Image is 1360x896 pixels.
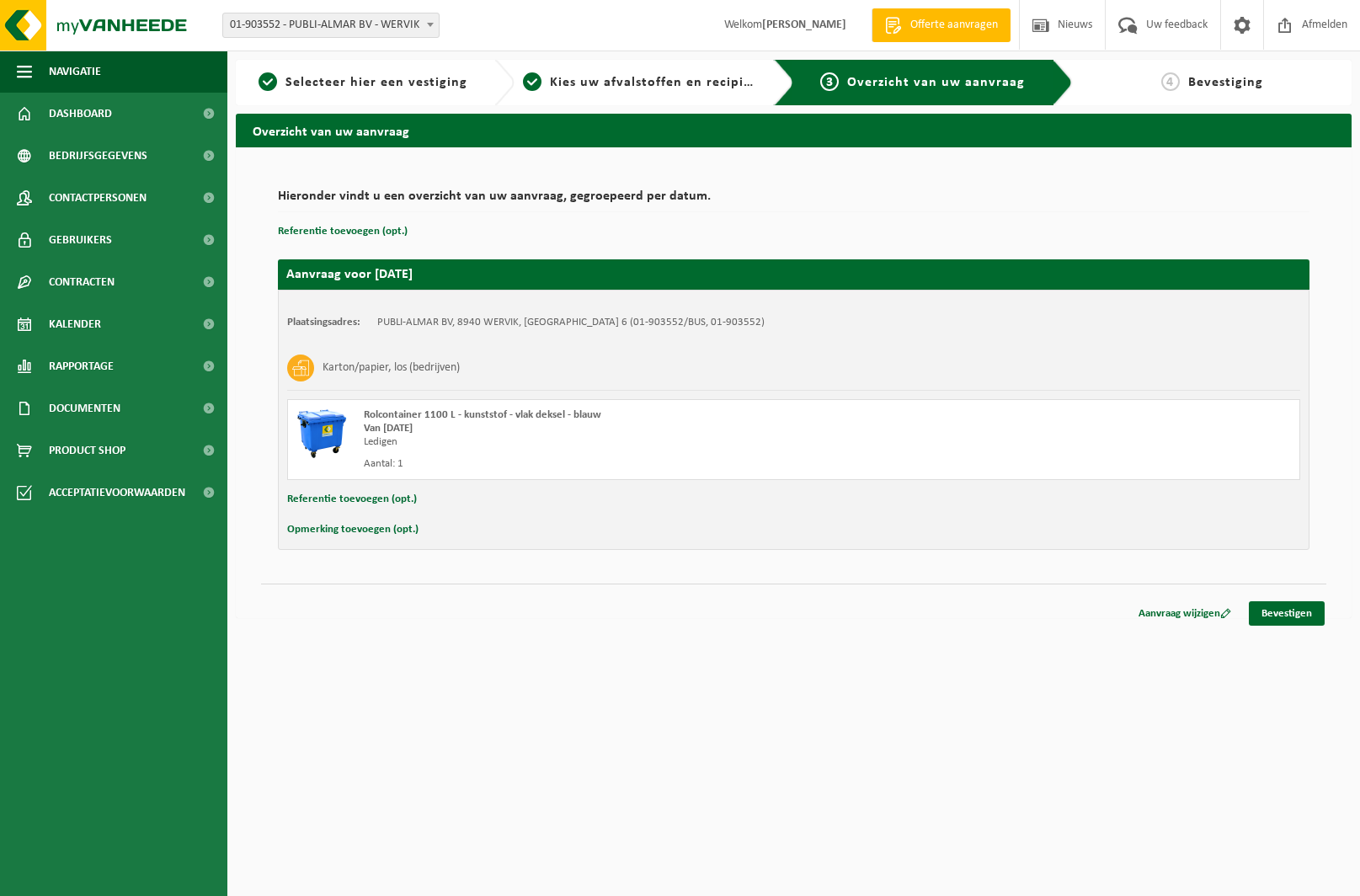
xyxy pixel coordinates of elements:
[286,268,413,281] strong: Aanvraag voor [DATE]
[523,72,760,93] a: 2Kies uw afvalstoffen en recipiënten
[364,435,861,449] div: Ledigen
[223,13,439,37] span: 01-903552 - PUBLI-ALMAR BV - WERVIK
[285,76,467,89] span: Selecteer hier een vestiging
[49,387,120,429] span: Documenten
[377,316,765,329] td: PUBLI-ALMAR BV, 8940 WERVIK, [GEOGRAPHIC_DATA] 6 (01-903552/BUS, 01-903552)
[287,317,360,328] strong: Plaatsingsadres:
[906,17,1002,34] span: Offerte aanvragen
[847,76,1025,89] span: Overzicht van uw aanvraag
[49,93,112,135] span: Dashboard
[296,408,347,459] img: WB-1100-HPE-BE-01.png
[49,177,147,219] span: Contactpersonen
[259,72,277,91] span: 1
[236,114,1352,147] h2: Overzicht van uw aanvraag
[1161,72,1180,91] span: 4
[49,51,101,93] span: Navigatie
[49,429,125,472] span: Product Shop
[278,221,408,243] button: Referentie toevoegen (opt.)
[49,135,147,177] span: Bedrijfsgegevens
[872,8,1011,42] a: Offerte aanvragen
[323,355,460,381] h3: Karton/papier, los (bedrijven)
[49,303,101,345] span: Kalender
[49,261,115,303] span: Contracten
[49,219,112,261] span: Gebruikers
[364,409,601,420] span: Rolcontainer 1100 L - kunststof - vlak deksel - blauw
[364,457,861,471] div: Aantal: 1
[244,72,481,93] a: 1Selecteer hier een vestiging
[1188,76,1263,89] span: Bevestiging
[364,423,413,434] strong: Van [DATE]
[523,72,541,91] span: 2
[550,76,781,89] span: Kies uw afvalstoffen en recipiënten
[1126,601,1244,626] a: Aanvraag wijzigen
[762,19,846,31] strong: [PERSON_NAME]
[222,13,440,38] span: 01-903552 - PUBLI-ALMAR BV - WERVIK
[1249,601,1325,626] a: Bevestigen
[820,72,839,91] span: 3
[287,519,419,541] button: Opmerking toevoegen (opt.)
[49,345,114,387] span: Rapportage
[49,472,185,514] span: Acceptatievoorwaarden
[287,488,417,510] button: Referentie toevoegen (opt.)
[278,189,1309,212] h2: Hieronder vindt u een overzicht van uw aanvraag, gegroepeerd per datum.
